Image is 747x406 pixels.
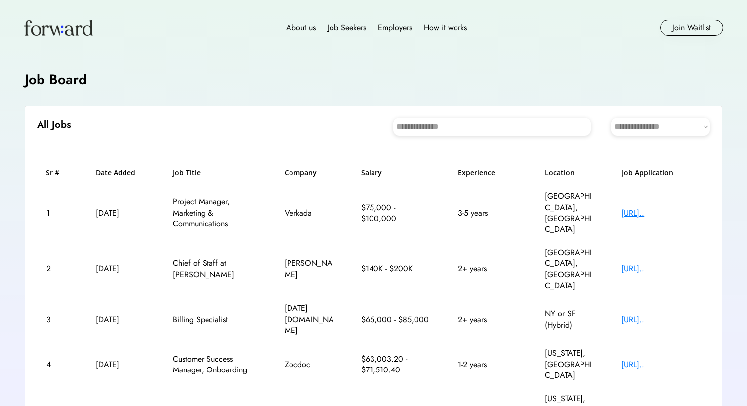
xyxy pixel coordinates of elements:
[622,208,701,219] div: [URL]..
[96,263,145,274] div: [DATE]
[328,22,366,34] div: Job Seekers
[173,168,201,178] h6: Job Title
[46,263,69,274] div: 2
[285,303,334,336] div: [DATE][DOMAIN_NAME]
[46,208,69,219] div: 1
[545,348,594,381] div: [US_STATE], [GEOGRAPHIC_DATA]
[622,314,701,325] div: [URL]..
[660,20,723,36] button: Join Waitlist
[424,22,467,34] div: How it works
[545,247,594,292] div: [GEOGRAPHIC_DATA], [GEOGRAPHIC_DATA]
[458,314,517,325] div: 2+ years
[24,20,93,36] img: Forward logo
[285,258,334,280] div: [PERSON_NAME]
[361,202,430,224] div: $75,000 - $100,000
[361,263,430,274] div: $140K - $200K
[285,168,334,178] h6: Company
[286,22,316,34] div: About us
[25,70,87,89] h4: Job Board
[46,359,69,370] div: 4
[545,308,594,331] div: NY or SF (Hybrid)
[458,359,517,370] div: 1-2 years
[285,208,334,219] div: Verkada
[378,22,412,34] div: Employers
[37,118,71,132] h6: All Jobs
[173,354,257,376] div: Customer Success Manager, Onboarding
[173,314,257,325] div: Billing Specialist
[285,359,334,370] div: Zocdoc
[622,359,701,370] div: [URL]..
[96,208,145,219] div: [DATE]
[46,314,69,325] div: 3
[173,196,257,229] div: Project Manager, Marketing & Communications
[458,168,517,178] h6: Experience
[96,168,145,178] h6: Date Added
[173,258,257,280] div: Chief of Staff at [PERSON_NAME]
[46,168,68,178] h6: Sr #
[361,168,430,178] h6: Salary
[458,208,517,219] div: 3-5 years
[96,359,145,370] div: [DATE]
[361,354,430,376] div: $63,003.20 - $71,510.40
[458,263,517,274] div: 2+ years
[361,314,430,325] div: $65,000 - $85,000
[545,191,594,235] div: [GEOGRAPHIC_DATA], [GEOGRAPHIC_DATA]
[622,168,701,178] h6: Job Application
[545,168,594,178] h6: Location
[622,263,701,274] div: [URL]..
[96,314,145,325] div: [DATE]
